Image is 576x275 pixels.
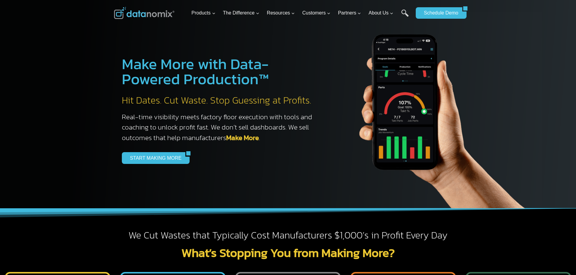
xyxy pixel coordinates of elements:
span: Resources [267,9,295,17]
h2: What’s Stopping You from Making More? [114,247,462,259]
img: Datanomix [114,7,174,19]
a: START MAKING MORE [122,152,186,164]
span: Customers [302,9,330,17]
h3: Real-time visibility meets factory floor execution with tools and coaching to unlock profit fast.... [122,112,318,143]
img: The Datanoix Mobile App available on Android and iOS Devices [330,12,542,208]
nav: Primary Navigation [189,3,413,23]
span: The Difference [223,9,259,17]
span: Products [191,9,215,17]
h2: We Cut Wastes that Typically Cost Manufacturers $1,000’s in Profit Every Day [114,229,462,242]
iframe: Popup CTA [3,168,100,272]
a: Make More [226,133,259,143]
span: About Us [369,9,393,17]
span: Partners [338,9,361,17]
a: Schedule Demo [416,7,462,19]
iframe: Chat Widget [546,246,576,275]
h1: Make More with Data-Powered Production™ [122,56,318,87]
h2: Hit Dates. Cut Waste. Stop Guessing at Profits. [122,94,318,107]
a: Search [401,9,409,23]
